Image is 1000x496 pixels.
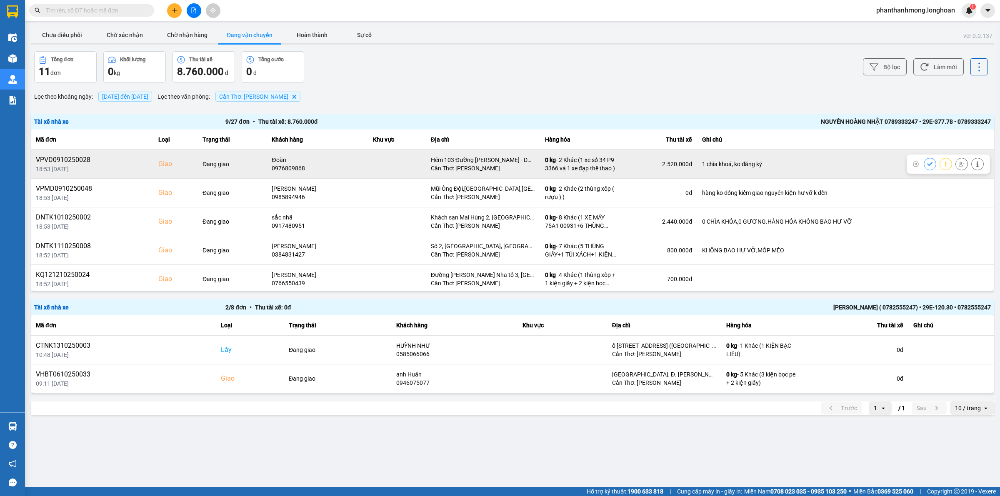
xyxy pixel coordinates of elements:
[971,4,974,10] span: 1
[55,4,165,15] strong: PHIẾU DÁN LÊN HÀNG
[821,402,862,414] button: previous page. current page 1 / 1
[721,315,805,336] th: Hàng hóa
[272,164,363,172] div: 0976809868
[23,28,44,35] strong: CSKH:
[627,488,663,495] strong: 1900 633 818
[202,217,262,226] div: Đang giao
[8,75,17,84] img: warehouse-icon
[7,5,18,18] img: logo-vxr
[702,246,989,254] div: KHÔNG BAO HƯ VỠ,MÓP MÉO
[702,160,989,168] div: 1 chìa khoá, ko đăng ký
[431,184,535,193] div: Mũi Ông Đội,[GEOGRAPHIC_DATA],[GEOGRAPHIC_DATA],[GEOGRAPHIC_DATA]
[8,422,17,431] img: warehouse-icon
[221,374,279,384] div: Giao
[246,66,252,77] span: 0
[431,279,535,287] div: Cần Thơ: [PERSON_NAME]
[628,246,692,254] div: 800.000 đ
[158,245,192,255] div: Giao
[863,58,907,75] button: Bộ lọc
[726,341,800,358] div: - 1 Khác (1 KIỆN BẠC LIÊU)
[246,65,300,78] div: đ
[391,315,517,336] th: Khách hàng
[517,315,607,336] th: Khu vực
[431,271,535,279] div: Đường [PERSON_NAME] Nha tổ 3, [GEOGRAPHIC_DATA], [GEOGRAPHIC_DATA], [GEOGRAPHIC_DATA]
[810,320,903,330] div: Thu tài xế
[272,193,363,201] div: 0985894946
[431,250,535,259] div: Cần Thơ: [PERSON_NAME]
[36,184,148,194] div: VPMD0910250048
[36,369,211,379] div: VHBT0610250033
[3,50,128,62] span: Mã đơn: CTNK1310250007
[984,7,992,14] span: caret-down
[289,346,386,354] div: Đang giao
[35,7,40,13] span: search
[545,271,618,287] div: - 4 Khác (1 thùng xốp + 1 kiện giấy + 2 kiện bọc nilong)
[156,27,218,43] button: Chờ nhận hàng
[197,130,267,150] th: Trạng thái
[272,271,363,279] div: [PERSON_NAME]
[545,157,556,163] span: 0 kg
[202,189,262,197] div: Đang giao
[8,33,17,42] img: warehouse-icon
[874,404,877,412] div: 1
[702,189,989,197] div: hàng ko đồng kiểm giao nguyên kiện hư vỡ k đền
[965,7,973,14] img: icon-new-feature
[46,6,144,15] input: Tìm tên, số ĐT hoặc mã đơn
[628,217,692,226] div: 2.440.000 đ
[219,93,288,100] span: Cần Thơ: Kho Ninh Kiều
[187,3,201,18] button: file-add
[426,130,540,150] th: Địa chỉ
[954,489,960,494] span: copyright
[545,185,556,192] span: 0 kg
[697,130,994,150] th: Ghi chú
[587,487,663,496] span: Hỗ trợ kỹ thuật:
[770,488,847,495] strong: 0708 023 035 - 0935 103 250
[250,118,258,125] span: •
[628,160,692,168] div: 2.520.000 đ
[608,303,991,312] div: [PERSON_NAME] ( 0782555247) • 29E-120.30 • 0782555247
[31,130,153,150] th: Mã đơn
[225,303,608,312] div: 2 / 8 đơn Thu tài xế: 0 đ
[880,405,887,411] svg: open
[608,117,991,126] div: NGUYẾN HOÀNG NHẬT 0789333247 • 29E-377.78 • 0789333247
[9,441,17,449] span: question-circle
[36,194,148,202] div: 18:53 [DATE]
[267,130,368,150] th: Khách hàng
[51,57,73,62] div: Tổng đơn
[98,92,152,102] span: [DATE] đến [DATE]
[607,315,721,336] th: Địa chỉ
[980,3,995,18] button: caret-down
[172,7,177,13] span: plus
[540,130,623,150] th: Hàng hóa
[9,460,17,468] span: notification
[102,93,148,100] span: 13/10/2025 đến 13/10/2025
[36,222,148,231] div: 18:53 [DATE]
[3,28,63,43] span: [PHONE_NUMBER]
[272,184,363,193] div: [PERSON_NAME]
[431,193,535,201] div: Cần Thơ: [PERSON_NAME]
[39,65,92,78] div: đơn
[431,222,535,230] div: Cần Thơ: [PERSON_NAME]
[955,404,981,412] div: 10 / trang
[289,374,386,383] div: Đang giao
[52,17,168,25] span: Ngày in phiếu: 18:39 ngày
[545,213,618,230] div: - 8 Khác (1 XE MÁY 75A1 00931+6 THÙNG GIẤY+1 KIỆN SẮT ĐEN)
[431,242,535,250] div: Số 2, [GEOGRAPHIC_DATA], [GEOGRAPHIC_DATA], [GEOGRAPHIC_DATA], [GEOGRAPHIC_DATA], [GEOGRAPHIC_DATA]
[158,188,192,198] div: Giao
[9,479,17,486] span: message
[898,403,905,413] span: / 1
[36,165,148,173] div: 18:53 [DATE]
[177,65,230,78] div: đ
[849,490,851,493] span: ⚪️
[157,92,210,101] span: Lọc theo văn phòng :
[34,118,69,125] span: Tài xế nhà xe
[158,159,192,169] div: Giao
[726,371,737,378] span: 0 kg
[272,222,363,230] div: 0917480951
[202,246,262,254] div: Đang giao
[272,156,363,164] div: Đoàn
[36,251,148,259] div: 18:52 [DATE]
[177,66,224,77] span: 8.760.000
[612,379,716,387] div: Cần Thơ: [PERSON_NAME]
[242,51,304,83] button: Tổng cước0 đ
